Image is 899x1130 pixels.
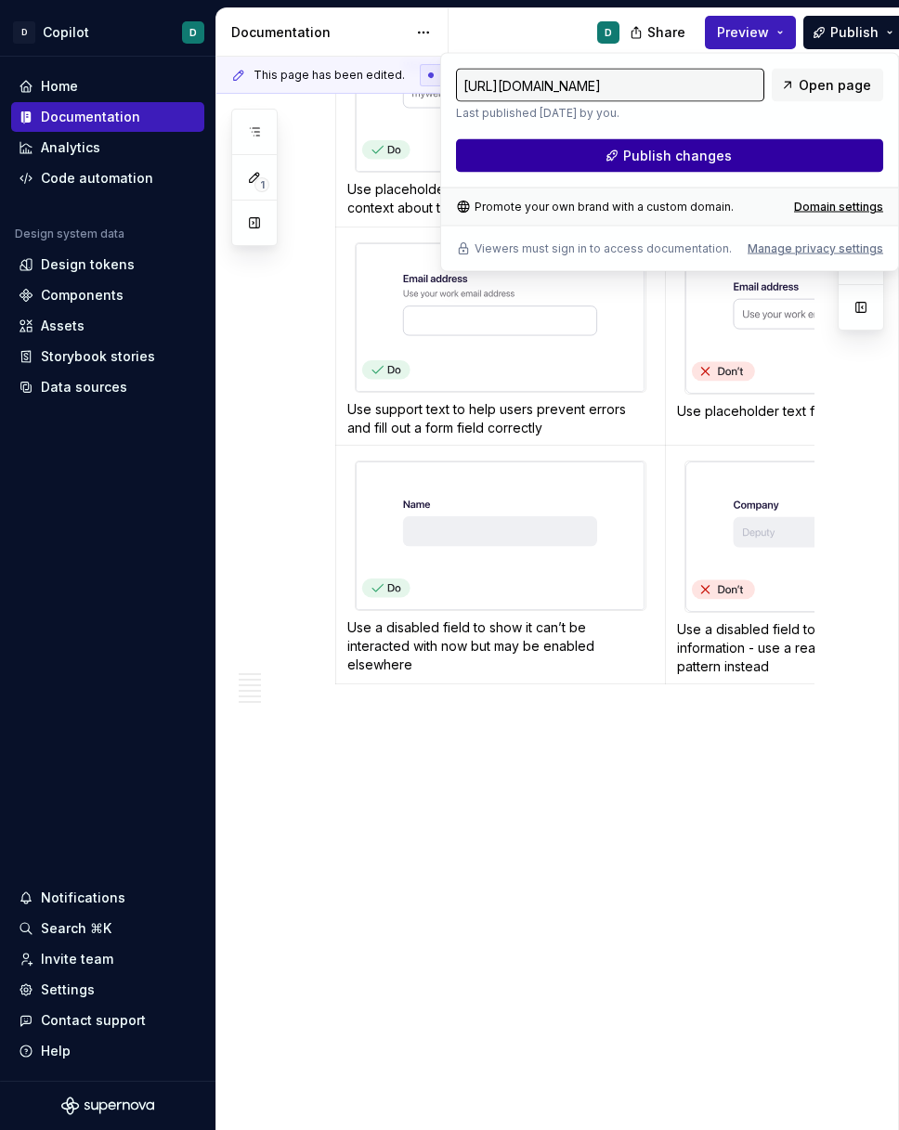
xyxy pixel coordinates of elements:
div: Documentation [41,108,140,126]
img: 96b4949a-eb97-47b2-aaee-bfdca5d9faa3.svg [356,243,645,392]
span: Preview [717,23,769,42]
svg: Supernova Logo [61,1097,154,1115]
div: Contact support [41,1011,146,1030]
span: 1 [254,177,269,192]
p: Use support text to help users prevent errors and fill out a form field correctly [347,400,654,437]
div: Assets [41,317,85,335]
a: Components [11,280,204,310]
div: Settings [41,981,95,999]
span: Share [647,23,685,42]
div: Data sources [41,378,127,396]
a: Open page [772,69,883,102]
a: Assets [11,311,204,341]
div: Home [41,77,78,96]
button: Publish changes [456,139,883,173]
img: ffebef9d-6544-48f0-b9df-341ef492ab97.svg [356,461,645,610]
button: DCopilotD [4,12,212,52]
a: Storybook stories [11,342,204,371]
div: Copilot [43,23,89,42]
button: Help [11,1036,204,1066]
div: Code automation [41,169,153,188]
div: D [189,25,197,40]
a: Invite team [11,944,204,974]
a: Settings [11,975,204,1005]
a: Home [11,71,204,101]
span: Publish [830,23,879,42]
div: Components [41,286,124,305]
div: Search ⌘K [41,919,111,938]
button: Contact support [11,1006,204,1035]
div: Invite team [41,950,113,968]
span: This page has been edited. [254,68,405,83]
p: Last published [DATE] by you. [456,106,764,121]
div: Help [41,1042,71,1060]
button: Notifications [11,883,204,913]
div: D [605,25,612,40]
a: Analytics [11,133,204,162]
a: Code automation [11,163,204,193]
div: Documentation [231,23,407,42]
img: 3b99d4c3-776b-4971-855e-973d376a5a8c.svg [356,23,645,172]
div: Notifications [41,889,125,907]
div: Promote your own brand with a custom domain. [456,200,734,214]
button: Manage privacy settings [748,241,883,256]
div: Storybook stories [41,347,155,366]
a: Domain settings [794,200,883,214]
span: Open page [799,76,871,95]
a: Documentation [11,102,204,132]
a: Data sources [11,372,204,402]
div: Analytics [41,138,100,157]
div: Design tokens [41,255,135,274]
button: Search ⌘K [11,914,204,943]
p: Viewers must sign in to access documentation. [475,241,732,256]
p: Use placeholder text only to add meaningful context about the expected input [347,180,654,217]
p: Use a disabled field to show it can’t be interacted with now but may be enabled elsewhere [347,618,654,674]
button: Preview [705,16,796,49]
button: Share [620,16,697,49]
div: Design system data [15,227,124,241]
div: D [13,21,35,44]
a: Design tokens [11,250,204,279]
span: Publish changes [623,147,732,165]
